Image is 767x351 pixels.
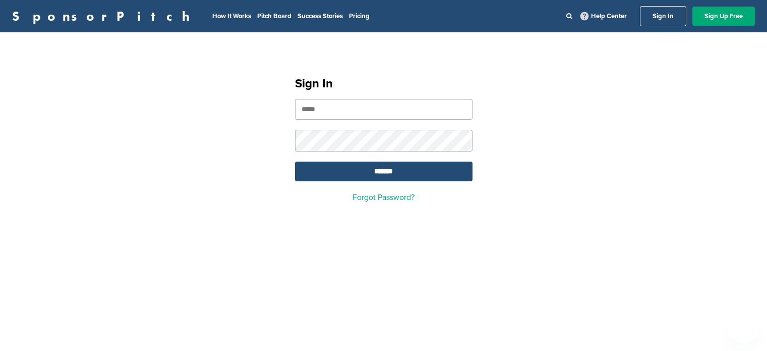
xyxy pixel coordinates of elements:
iframe: Button to launch messaging window [727,311,759,343]
a: Pitch Board [257,12,291,20]
a: Pricing [349,12,370,20]
a: Forgot Password? [352,192,415,203]
a: Sign Up Free [692,7,755,26]
a: Success Stories [298,12,343,20]
a: Sign In [640,6,686,26]
a: How It Works [212,12,251,20]
h1: Sign In [295,75,473,93]
a: Help Center [578,10,629,22]
a: SponsorPitch [12,10,196,23]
